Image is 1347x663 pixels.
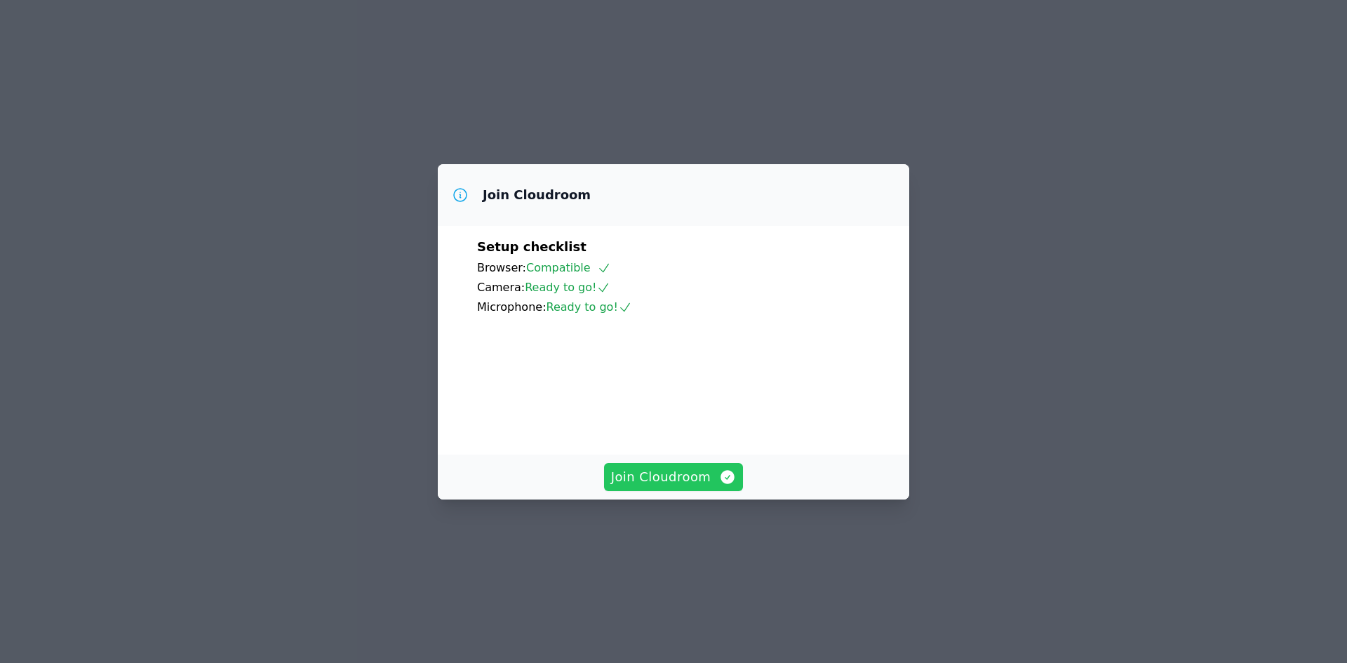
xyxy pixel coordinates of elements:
[611,467,737,487] span: Join Cloudroom
[477,300,547,314] span: Microphone:
[477,281,525,294] span: Camera:
[547,300,632,314] span: Ready to go!
[477,239,587,254] span: Setup checklist
[483,187,591,203] h3: Join Cloudroom
[526,261,611,274] span: Compatible
[525,281,610,294] span: Ready to go!
[604,463,744,491] button: Join Cloudroom
[477,261,526,274] span: Browser:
